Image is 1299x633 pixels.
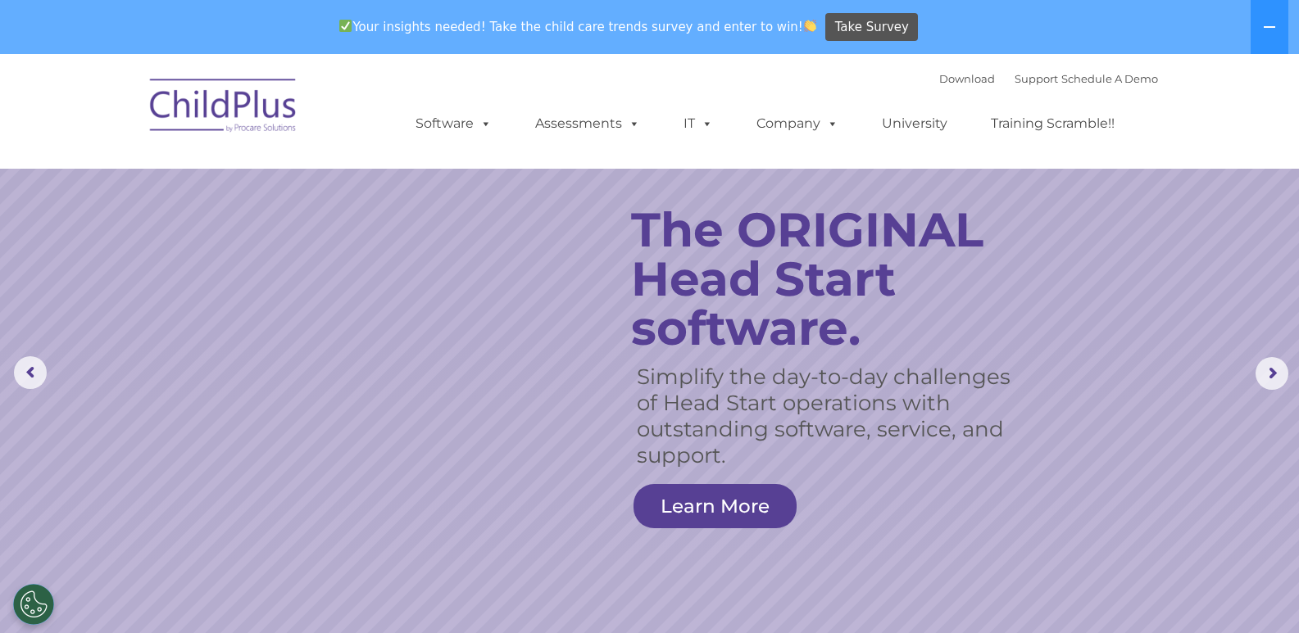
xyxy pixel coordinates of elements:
rs-layer: The ORIGINAL Head Start software. [631,206,1037,353]
button: Cookies Settings [13,584,54,625]
span: Take Survey [835,13,909,42]
a: Company [740,107,855,140]
span: Last name [228,108,278,120]
a: Support [1015,72,1058,85]
img: ChildPlus by Procare Solutions [142,67,306,149]
font: | [939,72,1158,85]
img: ✅ [339,20,352,32]
a: Download [939,72,995,85]
a: Assessments [519,107,656,140]
span: Your insights needed! Take the child care trends survey and enter to win! [333,11,824,43]
a: IT [667,107,729,140]
a: University [865,107,964,140]
a: Learn More [634,484,797,528]
a: Schedule A Demo [1061,72,1158,85]
a: Take Survey [825,13,918,42]
span: Phone number [228,175,297,188]
a: Software [399,107,508,140]
a: Training Scramble!! [974,107,1131,140]
rs-layer: Simplify the day-to-day challenges of Head Start operations with outstanding software, service, a... [637,364,1017,468]
img: 👏 [804,20,816,32]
